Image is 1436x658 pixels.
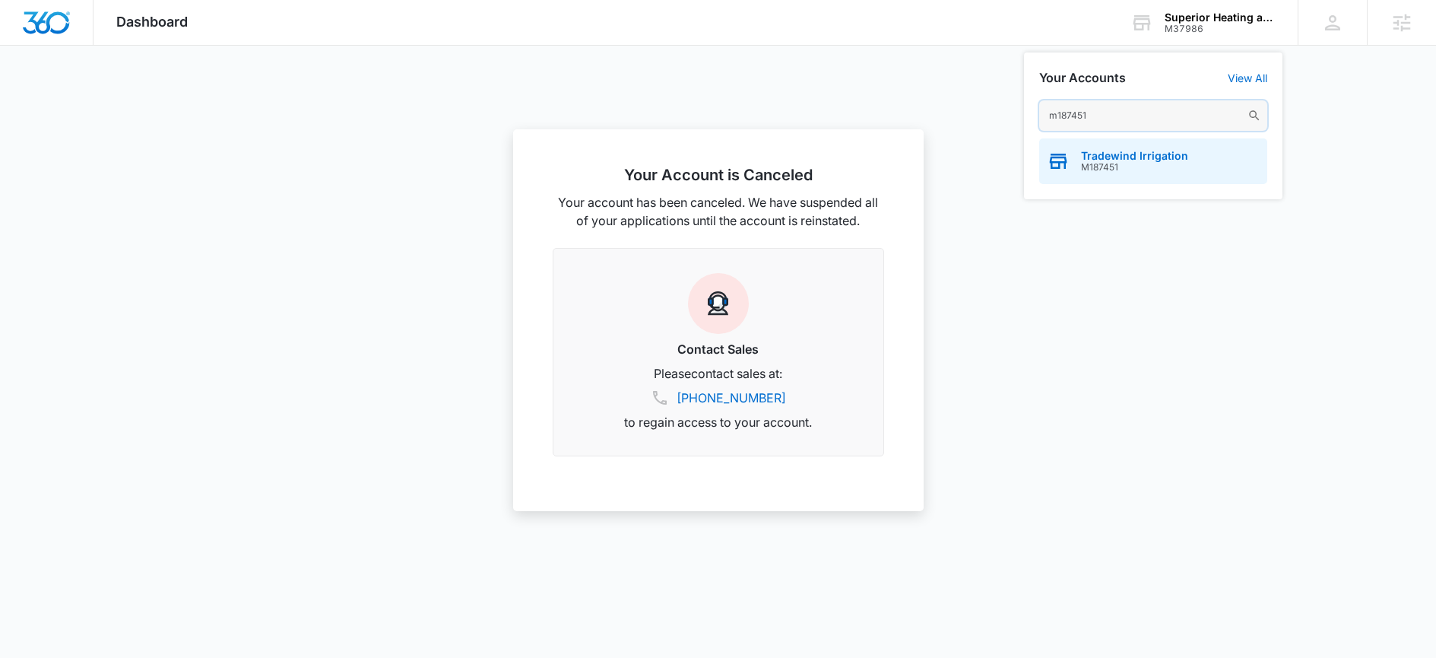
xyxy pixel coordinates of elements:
span: M187451 [1081,162,1188,173]
button: Tradewind IrrigationM187451 [1039,138,1267,184]
p: Your account has been canceled. We have suspended all of your applications until the account is r... [553,193,884,230]
a: [PHONE_NUMBER] [677,389,786,407]
h2: Your Account is Canceled [553,166,884,184]
a: View All [1228,72,1267,84]
h3: Contact Sales [572,340,865,358]
div: account id [1165,24,1276,34]
p: Please contact sales at: to regain access to your account. [572,364,865,431]
span: Tradewind Irrigation [1081,150,1188,162]
h2: Your Accounts [1039,71,1126,85]
input: Search Accounts [1039,100,1267,131]
div: account name [1165,11,1276,24]
span: Dashboard [116,14,188,30]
